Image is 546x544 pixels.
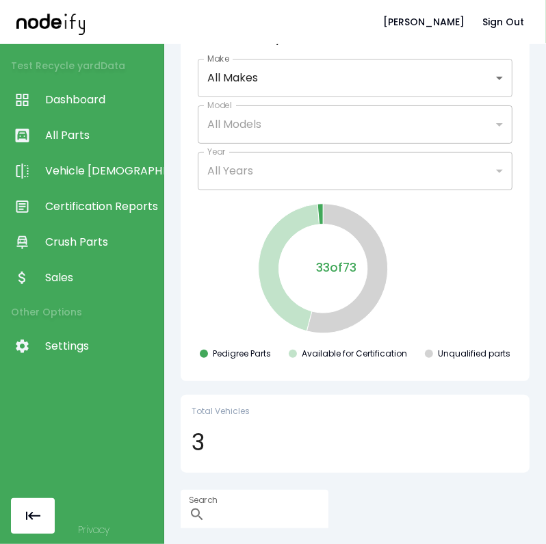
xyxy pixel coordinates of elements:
div: All Makes [198,59,512,97]
span: Vehicle [DEMOGRAPHIC_DATA] [45,163,157,179]
div: All Models [198,105,512,144]
label: Model [207,99,232,111]
label: Search [189,495,218,506]
div: All Years [198,152,512,190]
span: All Parts [45,127,157,144]
span: Sales [45,270,157,286]
span: Total Vehicles [192,406,519,417]
a: Privacy [78,523,109,536]
span: Settings [45,338,157,354]
span: Certification Reports [45,198,157,215]
img: nodeify [16,9,85,34]
div: Unqualified parts [439,348,511,359]
span: Crush Parts [45,234,157,250]
div: Available for Certification [302,348,408,359]
div: Pedigree Parts [213,348,272,359]
label: Make [207,53,229,64]
label: Year [207,146,226,157]
button: Sign Out [477,10,530,35]
p: 33 of 73 [316,259,356,276]
h4: 3 [192,428,519,456]
button: [PERSON_NAME] [378,10,470,35]
span: Dashboard [45,92,157,108]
